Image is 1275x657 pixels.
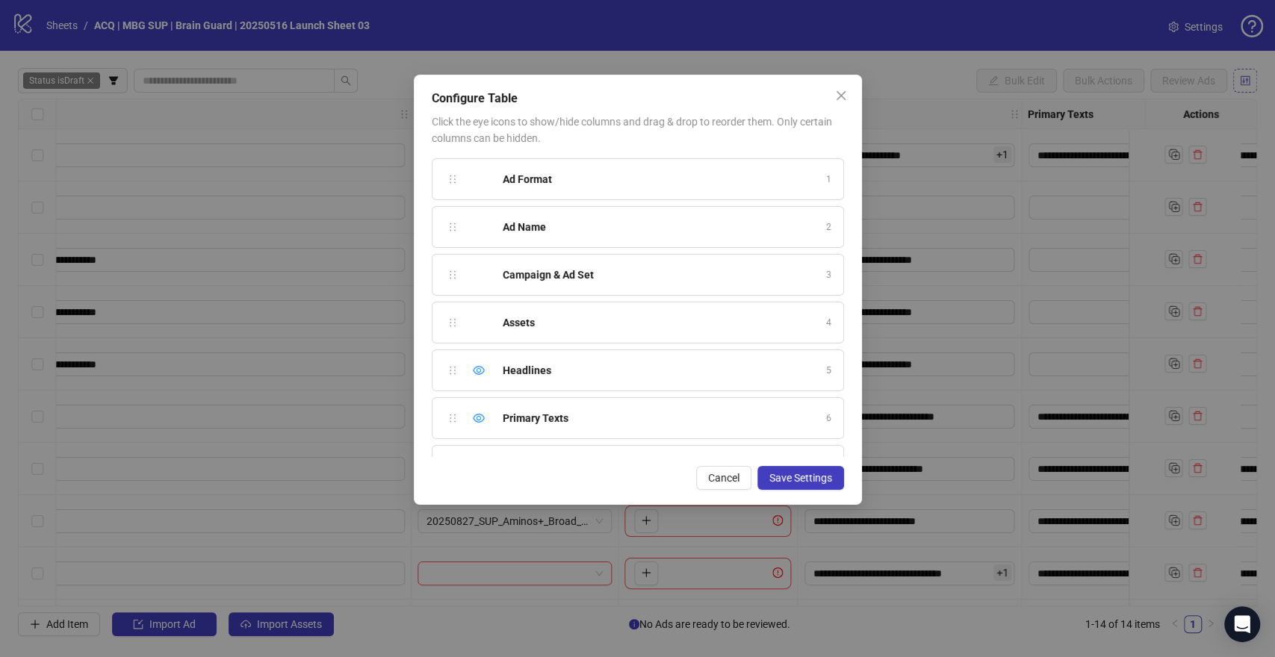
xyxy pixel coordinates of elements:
[826,268,831,282] span: 3
[826,172,831,187] span: 1
[708,472,739,484] span: Cancel
[447,222,458,232] span: holder
[503,269,594,281] strong: Campaign & Ad Set
[432,90,844,108] div: Configure Table
[769,472,832,484] span: Save Settings
[835,90,847,102] span: close
[473,412,485,424] span: eye
[696,466,751,490] button: Cancel
[757,466,844,490] button: Save Settings
[470,361,488,379] div: Hide column
[447,174,458,184] span: holder
[826,411,831,426] span: 6
[447,413,458,423] span: holder
[503,173,552,185] strong: Ad Format
[447,270,458,280] span: holder
[826,316,831,330] span: 4
[470,409,488,427] div: Hide column
[503,412,568,424] strong: Primary Texts
[447,365,458,376] span: holder
[826,364,831,378] span: 5
[432,116,832,144] span: Click the eye icons to show/hide columns and drag & drop to reorder them. Only certain columns ca...
[473,364,485,376] span: eye
[826,220,831,234] span: 2
[447,317,458,328] span: holder
[503,317,535,328] strong: Assets
[503,364,551,376] strong: Headlines
[503,221,546,233] strong: Ad Name
[1224,606,1260,642] div: Open Intercom Messenger
[829,84,853,108] button: Close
